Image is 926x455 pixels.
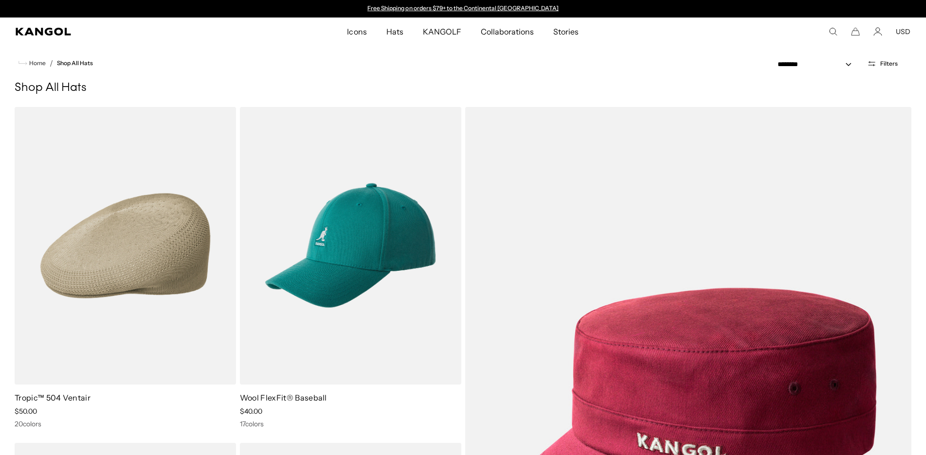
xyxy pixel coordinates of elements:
div: Announcement [363,5,563,13]
div: 1 of 2 [363,5,563,13]
img: Wool FlexFit® Baseball [240,107,461,385]
span: Stories [553,17,579,46]
a: Kangol [16,28,230,35]
a: Tropic™ 504 Ventair [15,393,91,402]
button: USD [896,27,910,36]
div: 17 colors [240,420,461,428]
a: Hats [377,17,413,46]
div: 20 colors [15,420,236,428]
a: KANGOLF [413,17,471,46]
img: Tropic™ 504 Ventair [15,107,236,385]
span: Icons [347,17,366,46]
li: / [46,57,53,69]
span: $40.00 [240,407,262,416]
summary: Search here [829,27,837,36]
a: Collaborations [471,17,544,46]
a: Home [18,59,46,68]
a: Stories [544,17,588,46]
span: KANGOLF [423,17,461,46]
a: Icons [337,17,376,46]
button: Open filters [861,59,904,68]
a: Free Shipping on orders $79+ to the Continental [GEOGRAPHIC_DATA] [367,4,559,12]
a: Shop All Hats [57,60,93,67]
select: Sort by: Featured [774,59,861,70]
span: Hats [386,17,403,46]
button: Cart [851,27,860,36]
span: Collaborations [481,17,534,46]
a: Account [873,27,882,36]
h1: Shop All Hats [15,81,911,95]
span: Home [27,60,46,67]
slideshow-component: Announcement bar [363,5,563,13]
a: Wool FlexFit® Baseball [240,393,327,402]
span: Filters [880,60,898,67]
span: $50.00 [15,407,37,416]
